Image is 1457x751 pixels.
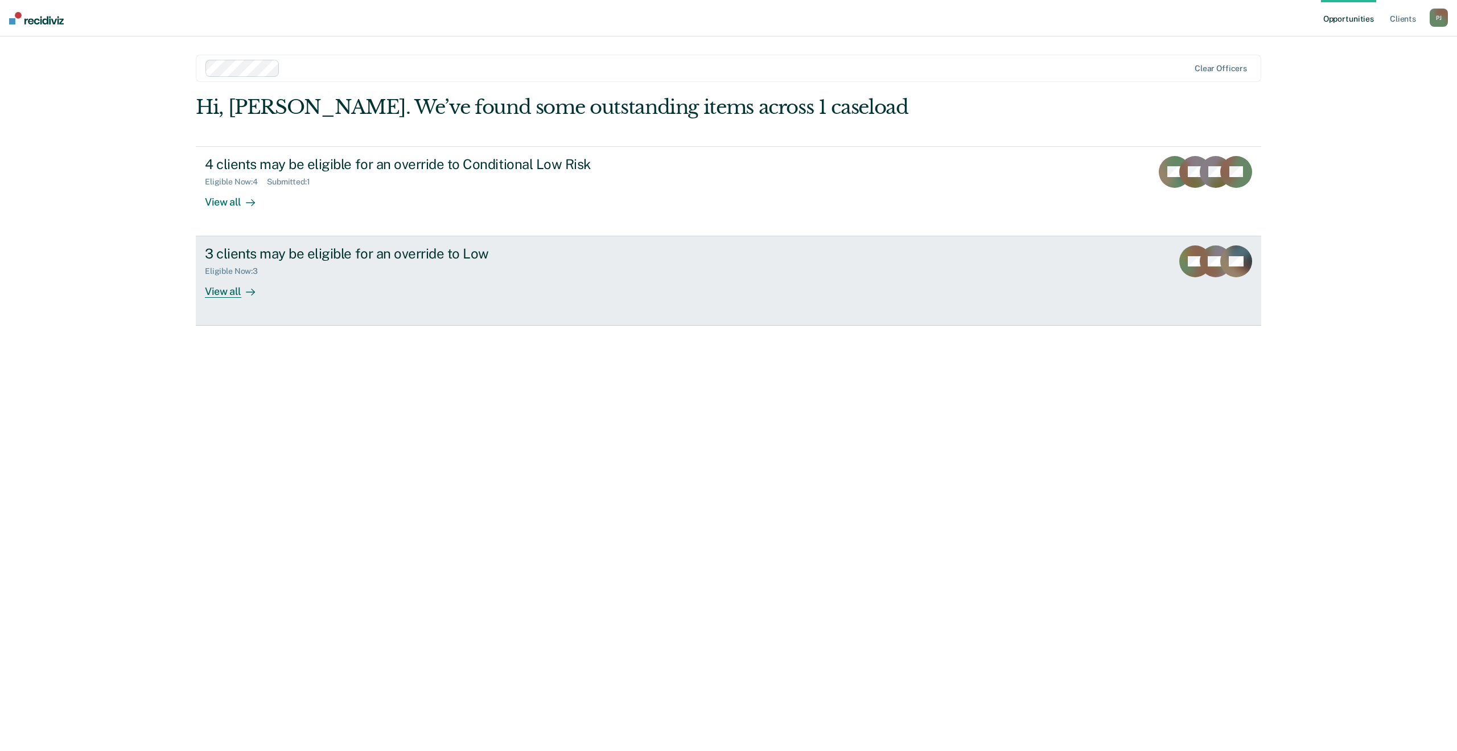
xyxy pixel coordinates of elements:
[196,146,1261,236] a: 4 clients may be eligible for an override to Conditional Low RiskEligible Now:4Submitted:1View all
[205,177,267,187] div: Eligible Now : 4
[1430,9,1448,27] button: PJ
[205,156,604,173] div: 4 clients may be eligible for an override to Conditional Low Risk
[205,186,269,208] div: View all
[267,177,319,187] div: Submitted : 1
[9,12,64,24] img: Recidiviz
[196,96,1048,119] div: Hi, [PERSON_NAME]. We’ve found some outstanding items across 1 caseload
[205,266,267,276] div: Eligible Now : 3
[1195,64,1247,73] div: Clear officers
[205,276,269,298] div: View all
[196,236,1261,326] a: 3 clients may be eligible for an override to LowEligible Now:3View all
[1430,9,1448,27] div: P J
[205,245,604,262] div: 3 clients may be eligible for an override to Low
